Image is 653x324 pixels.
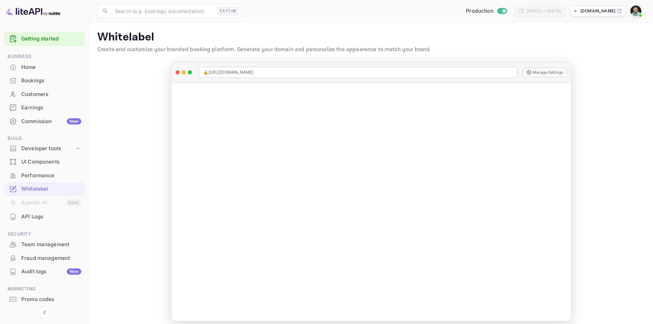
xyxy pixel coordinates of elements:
p: Whitelabel [97,31,645,44]
a: Getting started [21,35,81,43]
div: Developer tools [21,145,74,153]
div: Developer tools [4,143,85,155]
div: Customers [21,91,81,98]
div: API Logs [4,210,85,224]
div: Switch to Sandbox mode [463,7,509,15]
div: Fraud management [4,252,85,265]
div: Home [21,63,81,71]
a: Bookings [4,74,85,87]
div: UI Components [21,158,81,166]
span: Security [4,230,85,238]
a: Audit logsNew [4,265,85,278]
span: Build [4,135,85,142]
a: CommissionNew [4,115,85,128]
a: Team management [4,238,85,251]
div: Audit logs [21,268,81,276]
img: LiteAPI logo [5,5,60,16]
a: Promo codes [4,293,85,305]
div: New [67,118,81,124]
div: Whitelabel [21,185,81,193]
div: Ctrl+K [217,7,239,15]
span: Marketing [4,285,85,293]
div: Fraud management [21,254,81,262]
button: Collapse navigation [38,306,51,319]
div: Performance [21,172,81,180]
img: Jaime Mantilla [630,5,641,16]
a: UI Components [4,155,85,168]
a: API Logs [4,210,85,223]
p: Create and customize your branded booking platform. Generate your domain and personalize the appe... [97,46,645,54]
div: Customers [4,88,85,101]
div: Whitelabel [4,182,85,196]
div: Earnings [4,101,85,115]
div: Promo codes [21,296,81,303]
a: Whitelabel [4,182,85,195]
div: Earnings [21,104,81,112]
div: [DATE] — [DATE] [527,8,561,14]
a: Earnings [4,101,85,114]
a: Customers [4,88,85,100]
span: 🔒 [URL][DOMAIN_NAME] [203,69,254,75]
span: Production [466,7,494,15]
div: Bookings [21,77,81,85]
div: Commission [21,118,81,125]
a: Home [4,61,85,73]
button: Manage Settings [523,68,567,77]
input: Search (e.g. bookings, documentation) [111,4,215,18]
p: [DOMAIN_NAME] [580,8,615,14]
div: Getting started [4,32,85,46]
div: New [67,268,81,275]
span: Business [4,53,85,60]
div: API Logs [21,213,81,221]
a: Performance [4,169,85,182]
div: Team management [21,241,81,249]
div: Home [4,61,85,74]
a: Fraud management [4,252,85,264]
div: UI Components [4,155,85,169]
